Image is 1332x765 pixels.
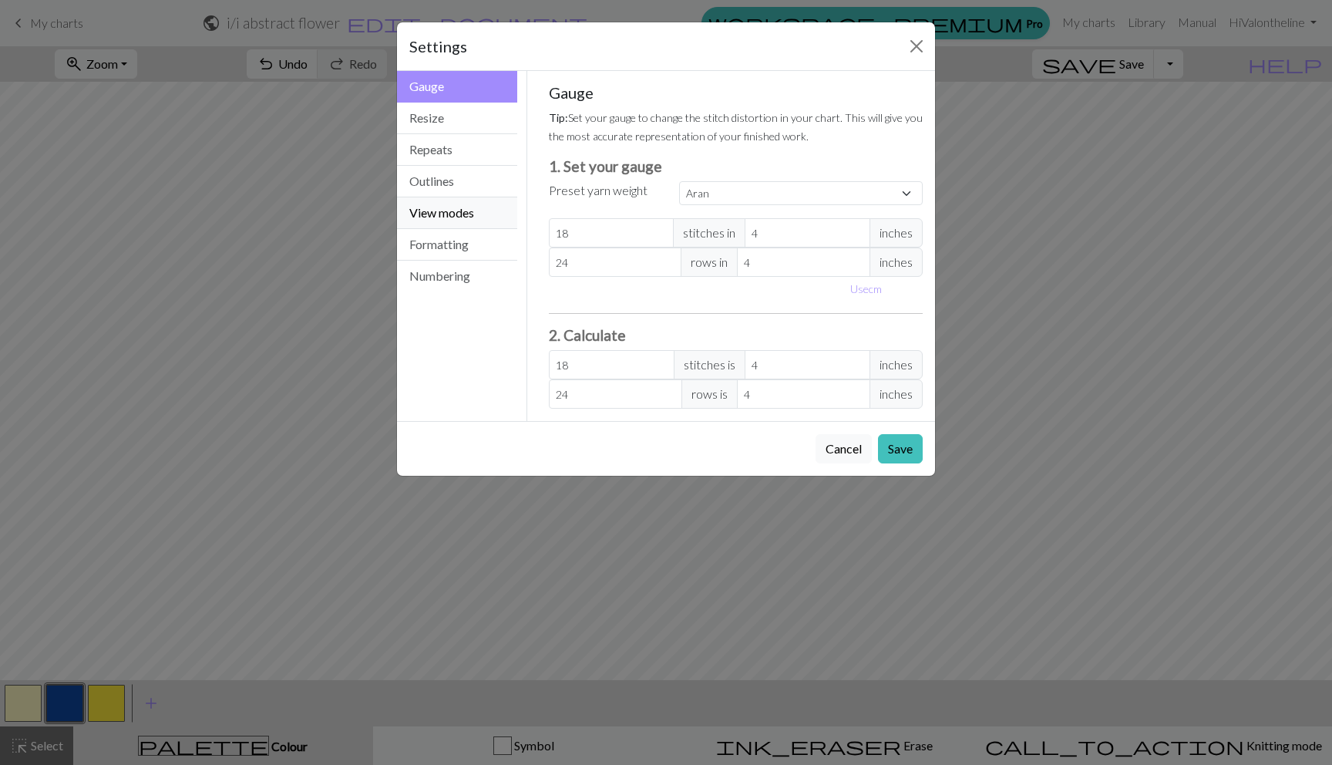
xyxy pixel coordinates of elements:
[409,35,467,58] h5: Settings
[397,166,517,197] button: Outlines
[869,350,923,379] span: inches
[549,157,923,175] h3: 1. Set your gauge
[549,326,923,344] h3: 2. Calculate
[397,229,517,261] button: Formatting
[904,34,929,59] button: Close
[549,111,923,143] small: Set your gauge to change the stitch distortion in your chart. This will give you the most accurat...
[681,379,738,409] span: rows is
[549,83,923,102] h5: Gauge
[674,350,745,379] span: stitches is
[673,218,745,248] span: stitches in
[549,111,568,124] strong: Tip:
[549,181,647,200] label: Preset yarn weight
[397,197,517,229] button: View modes
[681,248,738,277] span: rows in
[878,434,923,463] button: Save
[397,103,517,134] button: Resize
[397,261,517,292] button: Numbering
[869,379,923,409] span: inches
[869,218,923,248] span: inches
[869,248,923,277] span: inches
[843,277,889,301] button: Usecm
[397,71,517,103] button: Gauge
[816,434,872,463] button: Cancel
[397,134,517,166] button: Repeats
